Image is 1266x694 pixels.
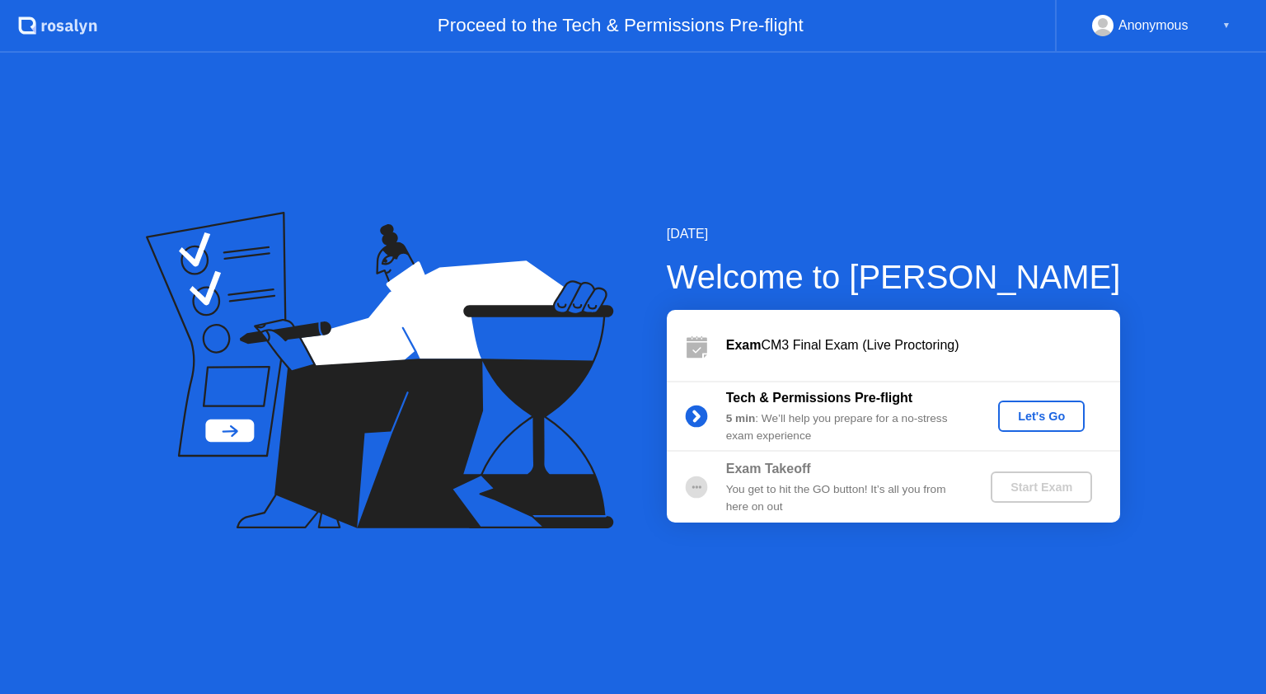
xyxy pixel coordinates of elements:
[1118,15,1189,36] div: Anonymous
[667,252,1121,302] div: Welcome to [PERSON_NAME]
[726,338,762,352] b: Exam
[997,481,1085,494] div: Start Exam
[667,224,1121,244] div: [DATE]
[726,412,756,424] b: 5 min
[1222,15,1231,36] div: ▼
[726,391,912,405] b: Tech & Permissions Pre-flight
[726,462,811,476] b: Exam Takeoff
[726,410,964,444] div: : We’ll help you prepare for a no-stress exam experience
[726,481,964,515] div: You get to hit the GO button! It’s all you from here on out
[726,335,1120,355] div: CM3 Final Exam (Live Proctoring)
[998,401,1085,432] button: Let's Go
[991,471,1092,503] button: Start Exam
[1005,410,1078,423] div: Let's Go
